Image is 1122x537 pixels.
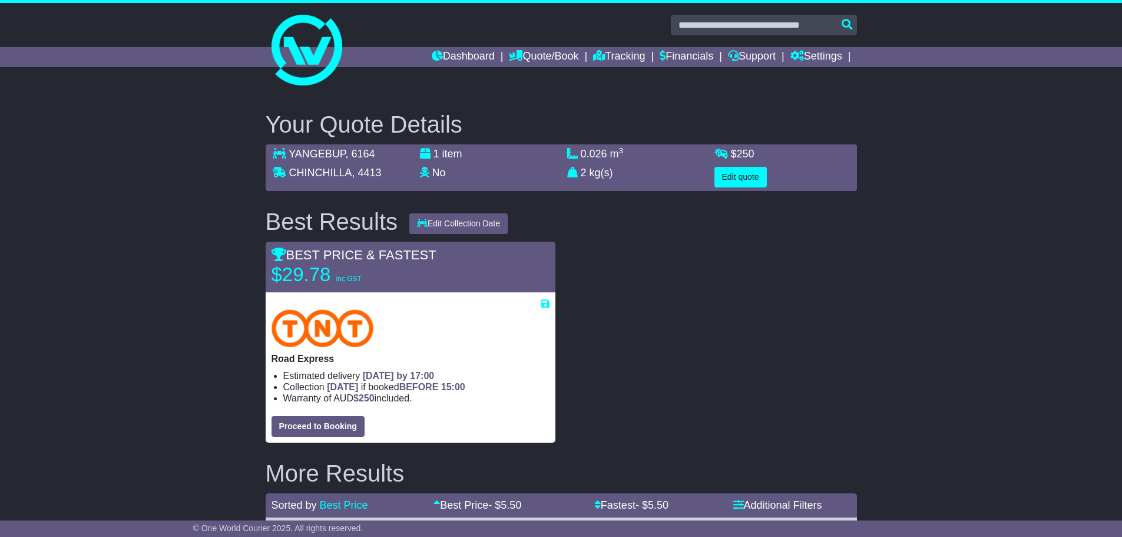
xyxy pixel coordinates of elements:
[283,393,550,404] li: Warranty of AUD included.
[432,167,446,179] span: No
[193,523,363,533] span: © One World Courier 2025. All rights reserved.
[409,213,508,234] button: Edit Collection Date
[733,499,822,511] a: Additional Filters
[593,47,645,67] a: Tracking
[432,47,495,67] a: Dashboard
[283,370,550,381] li: Estimated delivery
[272,309,374,347] img: TNT Domestic: Road Express
[352,167,382,179] span: , 4413
[266,111,857,137] h2: Your Quote Details
[359,393,375,403] span: 250
[346,148,375,160] span: , 6164
[272,353,550,364] p: Road Express
[272,263,419,286] p: $29.78
[737,148,754,160] span: 250
[619,146,624,155] sup: 3
[790,47,842,67] a: Settings
[327,382,465,392] span: if booked
[636,499,668,511] span: - $
[731,148,754,160] span: $
[714,167,767,187] button: Edit quote
[320,499,368,511] a: Best Price
[590,167,613,179] span: kg(s)
[433,499,521,511] a: Best Price- $5.50
[327,382,358,392] span: [DATE]
[399,382,439,392] span: BEFORE
[363,371,435,381] span: [DATE] by 17:00
[441,382,465,392] span: 15:00
[442,148,462,160] span: item
[433,148,439,160] span: 1
[594,499,668,511] a: Fastest- $5.50
[353,393,375,403] span: $
[581,167,587,179] span: 2
[283,381,550,393] li: Collection
[509,47,578,67] a: Quote/Book
[610,148,624,160] span: m
[728,47,776,67] a: Support
[272,248,436,262] span: BEST PRICE & FASTEST
[260,209,404,235] div: Best Results
[336,275,362,283] span: inc GST
[272,416,365,437] button: Proceed to Booking
[648,499,668,511] span: 5.50
[581,148,607,160] span: 0.026
[289,167,352,179] span: CHINCHILLA
[289,148,345,160] span: YANGEBUP
[501,499,521,511] span: 5.50
[266,460,857,486] h2: More Results
[488,499,521,511] span: - $
[660,47,713,67] a: Financials
[272,499,317,511] span: Sorted by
